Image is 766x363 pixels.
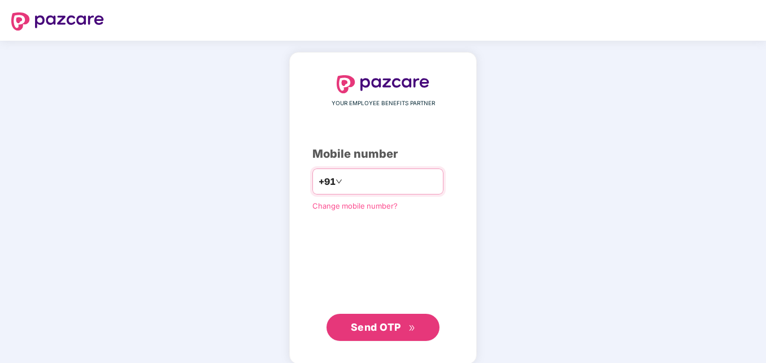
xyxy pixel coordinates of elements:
[337,75,429,93] img: logo
[408,325,416,332] span: double-right
[327,314,439,341] button: Send OTPdouble-right
[332,99,435,108] span: YOUR EMPLOYEE BENEFITS PARTNER
[351,321,401,333] span: Send OTP
[312,145,454,163] div: Mobile number
[336,178,342,185] span: down
[11,12,104,31] img: logo
[312,201,398,210] a: Change mobile number?
[319,175,336,189] span: +91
